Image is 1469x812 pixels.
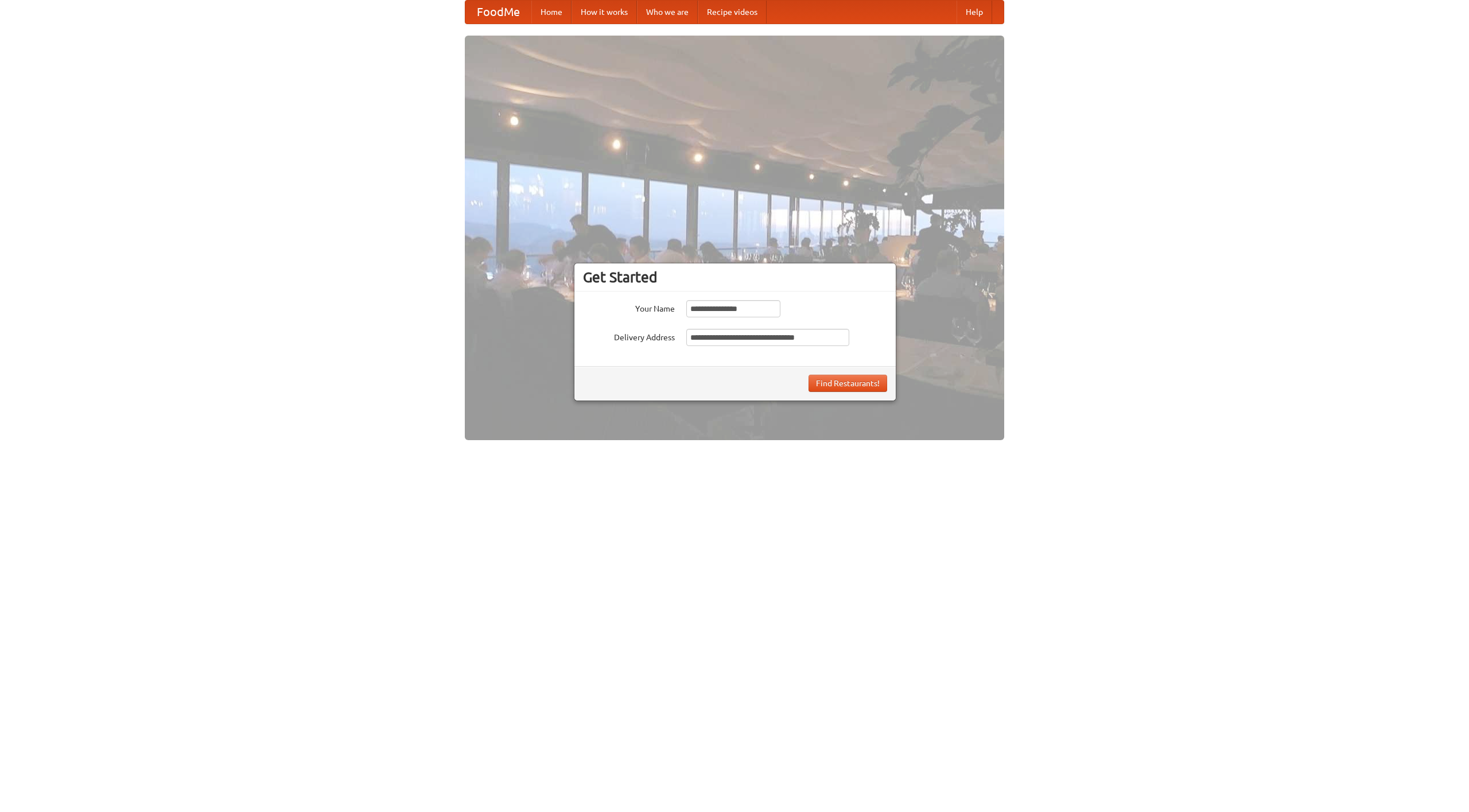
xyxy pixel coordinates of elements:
label: Delivery Address [583,329,675,343]
a: How it works [572,1,637,24]
button: Find Restaurants! [809,375,887,392]
a: Recipe videos [698,1,767,24]
label: Your Name [583,300,675,314]
a: Home [531,1,572,24]
a: FoodMe [465,1,531,24]
a: Help [957,1,992,24]
a: Who we are [637,1,698,24]
h3: Get Started [583,269,887,286]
